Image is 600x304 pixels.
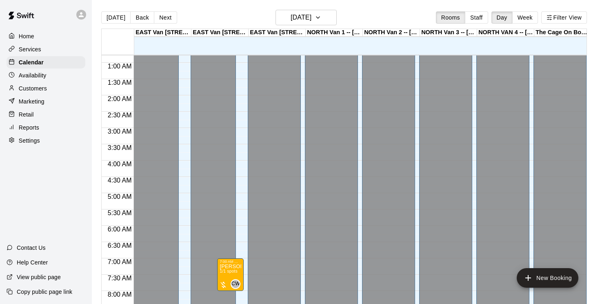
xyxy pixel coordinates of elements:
[106,95,134,102] span: 2:00 AM
[106,242,134,249] span: 6:30 AM
[106,79,134,86] span: 1:30 AM
[7,134,85,147] a: Settings
[420,29,477,37] div: NORTH Van 3 -- [STREET_ADDRESS]
[19,45,41,53] p: Services
[19,97,44,106] p: Marketing
[106,193,134,200] span: 5:00 AM
[106,161,134,167] span: 4:00 AM
[19,71,47,79] p: Availability
[231,280,240,288] span: CW
[7,69,85,82] a: Availability
[517,268,578,288] button: add
[19,123,39,132] p: Reports
[436,11,465,24] button: Rooms
[106,291,134,298] span: 8:00 AM
[291,12,311,23] h6: [DATE]
[465,11,488,24] button: Staff
[491,11,513,24] button: Day
[19,110,34,119] p: Retail
[130,11,154,24] button: Back
[276,10,337,25] button: [DATE]
[7,95,85,108] a: Marketing
[249,29,306,37] div: EAST Van [STREET_ADDRESS]
[7,108,85,121] a: Retail
[220,269,238,273] span: 1/1 spots filled
[106,63,134,70] span: 1:00 AM
[231,279,240,289] div: Cassidy Watt
[191,29,249,37] div: EAST Van [STREET_ADDRESS]
[19,84,47,93] p: Customers
[477,29,534,37] div: NORTH VAN 4 -- [STREET_ADDRESS]
[7,121,85,134] a: Reports
[106,112,134,119] span: 2:30 AM
[154,11,177,24] button: Next
[106,128,134,135] span: 3:00 AM
[17,244,46,252] p: Contact Us
[17,288,72,296] p: Copy public page link
[106,258,134,265] span: 7:00 AM
[217,258,244,291] div: 7:00 AM – 8:00 AM: Shabegh-Singh - Tuesdays, Oct14 - Spring Break @ East Van (20wks)
[106,209,134,216] span: 5:30 AM
[17,273,61,281] p: View public page
[19,32,34,40] p: Home
[7,82,85,95] a: Customers
[7,43,85,55] a: Services
[19,137,40,145] p: Settings
[220,260,241,264] div: 7:00 AM – 8:00 AM
[234,279,240,289] span: Cassidy Watt
[17,258,48,267] p: Help Center
[7,30,85,42] a: Home
[534,29,591,37] div: The Cage On Boundary 1 -- [STREET_ADDRESS] ([PERSON_NAME] & [PERSON_NAME]), [GEOGRAPHIC_DATA]
[541,11,587,24] button: Filter View
[363,29,420,37] div: NORTH Van 2 -- [STREET_ADDRESS]
[106,275,134,282] span: 7:30 AM
[7,56,85,68] a: Calendar
[106,144,134,151] span: 3:30 AM
[106,226,134,233] span: 6:00 AM
[306,29,363,37] div: NORTH Van 1 -- [STREET_ADDRESS]
[106,177,134,184] span: 4:30 AM
[134,29,191,37] div: EAST Van [STREET_ADDRESS]
[512,11,538,24] button: Week
[101,11,131,24] button: [DATE]
[19,58,44,66] p: Calendar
